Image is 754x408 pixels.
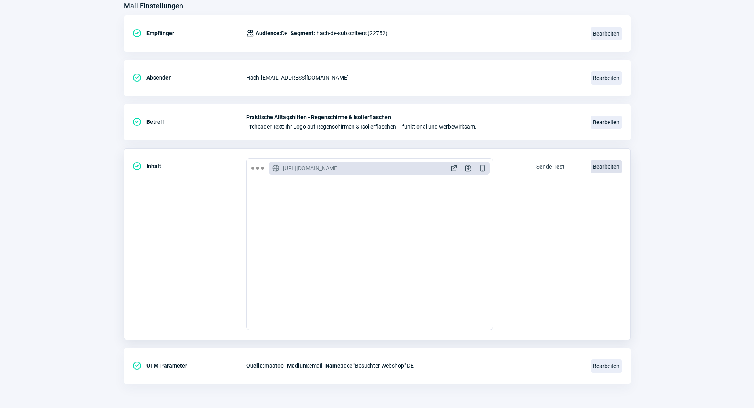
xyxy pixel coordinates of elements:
[325,361,414,370] span: Idee "Besuchter Webshop" DE
[246,361,284,370] span: maatoo
[528,158,573,173] button: Sende Test
[132,158,246,174] div: Inhalt
[591,359,622,373] span: Bearbeiten
[246,70,581,85] div: Hach - [EMAIL_ADDRESS][DOMAIN_NAME]
[256,28,287,38] span: De
[287,361,322,370] span: email
[591,160,622,173] span: Bearbeiten
[246,114,581,120] span: Praktische Alltagshilfen - Regenschirme & Isolierflaschen
[256,30,281,36] span: Audience:
[591,71,622,85] span: Bearbeiten
[132,114,246,130] div: Betreff
[246,362,264,369] span: Quelle:
[246,123,581,130] span: Preheader Text: Ihr Logo auf Regenschirmen & Isolierflaschen – funktional und werbewirksam.
[291,28,315,38] span: Segment:
[325,362,342,369] span: Name:
[591,116,622,129] span: Bearbeiten
[132,358,246,374] div: UTM-Parameter
[287,362,309,369] span: Medium:
[283,164,339,172] span: [URL][DOMAIN_NAME]
[132,25,246,41] div: Empfänger
[132,70,246,85] div: Absender
[591,27,622,40] span: Bearbeiten
[246,25,387,41] div: hach-de-subscribers (22752)
[536,160,564,173] span: Sende Test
